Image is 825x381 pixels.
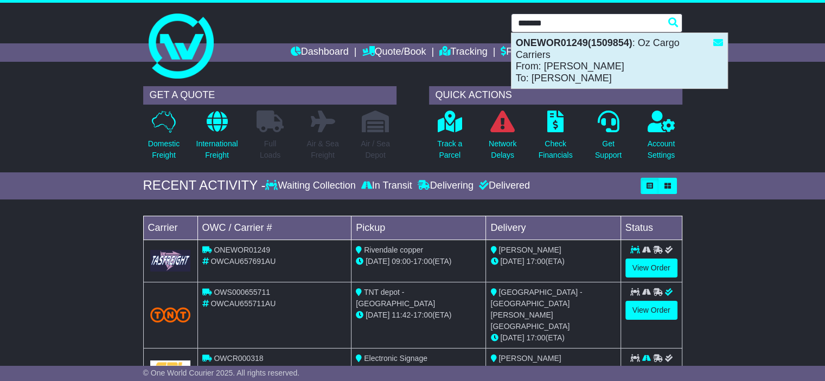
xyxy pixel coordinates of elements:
p: International Freight [196,138,238,161]
div: QUICK ACTIONS [429,86,682,105]
div: Delivering [415,180,476,192]
a: Financials [501,43,550,62]
p: Full Loads [257,138,284,161]
span: [DATE] [500,257,524,266]
div: Delivered [476,180,530,192]
span: [PERSON_NAME] [498,246,561,254]
p: Check Financials [539,138,573,161]
a: View Order [625,259,677,277]
a: View Order [625,301,677,320]
a: GetSupport [594,110,622,167]
div: RECENT ACTIVITY - [143,178,266,193]
span: OWCAU655711AU [210,299,276,308]
a: InternationalFreight [195,110,238,167]
span: [PERSON_NAME] [498,354,561,363]
span: Rivendale copper [364,246,423,254]
td: Carrier [143,216,197,240]
img: GetCarrierServiceLogo [150,360,191,379]
p: Get Support [595,138,622,161]
div: Waiting Collection [265,180,358,192]
span: ONEWOR01249 [214,246,270,254]
div: GET A QUOTE [143,86,396,105]
td: Pickup [351,216,486,240]
span: [DATE] [366,257,389,266]
p: Air / Sea Depot [361,138,390,161]
img: GetCarrierServiceLogo [150,250,191,271]
span: 17:00 [526,333,545,342]
a: CheckFinancials [538,110,573,167]
span: OWCR000318 [214,354,263,363]
span: TNT depot - [GEOGRAPHIC_DATA] [356,288,435,308]
div: - (ETA) [356,256,481,267]
p: Track a Parcel [437,138,462,161]
div: In Transit [359,180,415,192]
span: [DATE] [366,311,389,319]
p: Account Settings [648,138,675,161]
span: 11:42 [392,311,411,319]
td: Status [621,216,682,240]
a: NetworkDelays [488,110,517,167]
span: [DATE] [500,333,524,342]
span: 17:00 [413,257,432,266]
span: © One World Courier 2025. All rights reserved. [143,369,300,377]
p: Network Delays [489,138,516,161]
p: Air & Sea Freight [306,138,338,161]
span: OWCAU657691AU [210,257,276,266]
span: OWS000655711 [214,288,270,296]
div: - (ETA) [356,309,481,321]
div: (ETA) [490,332,616,344]
span: Electronic Signage [GEOGRAPHIC_DATA] [356,354,435,374]
a: Tracking [439,43,487,62]
img: TNT_Domestic.png [150,307,191,322]
a: AccountSettings [647,110,676,167]
a: Track aParcel [437,110,463,167]
p: Domestic Freight [148,138,180,161]
a: DomesticFreight [148,110,180,167]
div: (ETA) [490,256,616,267]
span: 09:00 [392,257,411,266]
div: : Oz Cargo Carriers From: [PERSON_NAME] To: [PERSON_NAME] [511,33,727,88]
span: 17:00 [413,311,432,319]
a: Quote/Book [362,43,426,62]
span: 17:00 [526,365,545,374]
span: [DATE] [500,365,524,374]
span: [GEOGRAPHIC_DATA] - [GEOGRAPHIC_DATA][PERSON_NAME][GEOGRAPHIC_DATA] [490,288,582,331]
span: 17:00 [526,257,545,266]
td: OWC / Carrier # [197,216,351,240]
div: (ETA) [490,364,616,376]
a: Dashboard [291,43,349,62]
span: OWCAU654145AU [210,365,276,374]
strong: ONEWOR01249(1509854) [516,37,632,48]
td: Delivery [486,216,621,240]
